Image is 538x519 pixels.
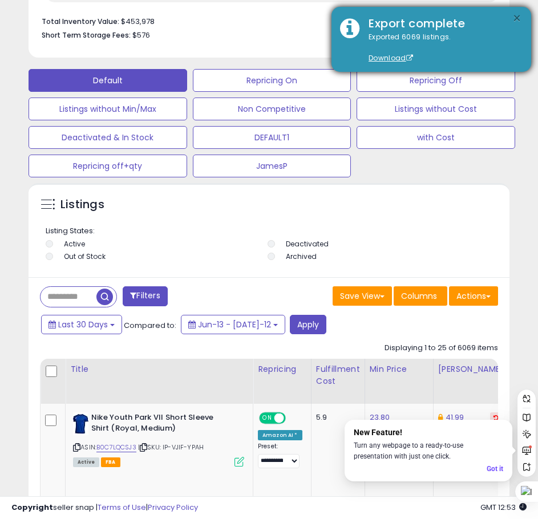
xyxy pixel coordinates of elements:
span: Compared to: [124,320,176,331]
button: Deactivated & In Stock [29,126,187,149]
span: Last 30 Days [58,319,108,330]
b: Short Term Storage Fees: [42,30,131,40]
span: FBA [101,457,120,467]
a: Privacy Policy [148,502,198,513]
div: Min Price [370,363,428,375]
a: B0C7LQCSJ3 [96,443,136,452]
button: Repricing Off [357,69,515,92]
div: Displaying 1 to 25 of 6069 items [385,343,498,354]
label: Archived [286,252,317,261]
button: Apply [290,315,326,334]
b: Nike Youth Park VII Short Sleeve Shirt (Royal, Medium) [91,412,230,436]
div: Repricing [258,363,306,375]
button: Jun-13 - [DATE]-12 [181,315,285,334]
label: Active [64,239,85,249]
div: Amazon AI * [258,430,302,440]
button: Actions [449,286,498,306]
button: Columns [394,286,447,306]
label: Out of Stock [64,252,106,261]
b: Total Inventory Value: [42,17,119,26]
span: Jun-13 - [DATE]-12 [198,319,271,330]
div: ASIN: [73,412,244,465]
div: Exported 6069 listings. [360,32,523,64]
a: 23.80 [370,412,390,423]
button: Non Competitive [193,98,351,120]
span: $576 [132,30,150,40]
span: 2025-08-12 12:53 GMT [480,502,527,513]
div: Fulfillment Cost [316,363,360,387]
span: | SKU: IP-VJIF-YPAH [138,443,204,452]
p: Listing States: [46,226,495,237]
h5: Listings [60,197,104,213]
a: Terms of Use [98,502,146,513]
button: Repricing On [193,69,351,92]
span: All listings currently available for purchase on Amazon [73,457,99,467]
div: Export complete [360,15,523,32]
div: Title [70,363,248,375]
button: Listings without Min/Max [29,98,187,120]
button: DEFAULT1 [193,126,351,149]
button: Repricing off+qty [29,155,187,177]
button: Filters [123,286,167,306]
div: [PERSON_NAME] [438,363,506,375]
button: × [512,11,521,26]
button: Default [29,69,187,92]
span: Columns [401,290,437,302]
li: $453,978 [42,14,490,27]
label: Deactivated [286,239,329,249]
div: 5.9 [316,412,356,423]
img: 31MBgMSQ3OL._SL40_.jpg [73,412,88,435]
button: Save View [333,286,392,306]
a: Download [369,53,413,63]
button: JamesP [193,155,351,177]
span: ON [260,413,274,423]
a: 41.99 [446,412,464,423]
button: Listings without Cost [357,98,515,120]
div: seller snap | | [11,502,198,513]
span: OFF [284,413,302,423]
button: Last 30 Days [41,315,122,334]
div: Preset: [258,443,302,468]
button: with Cost [357,126,515,149]
strong: Copyright [11,502,53,513]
